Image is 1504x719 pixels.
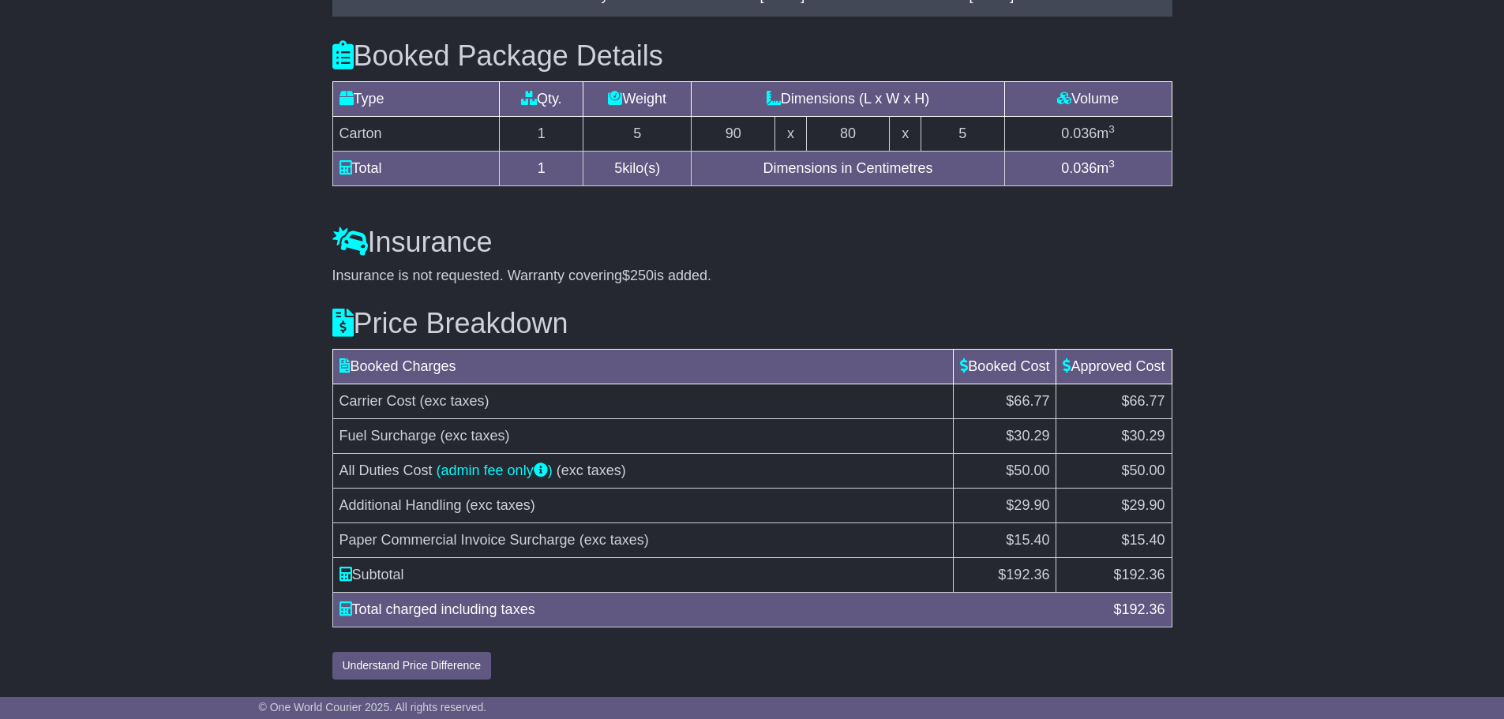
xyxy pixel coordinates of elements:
span: 0.036 [1061,160,1097,176]
td: Volume [1004,82,1172,117]
span: $250 [622,268,654,283]
td: Booked Cost [954,349,1056,384]
span: 192.36 [1121,567,1165,582]
span: Carrier Cost [339,393,416,409]
sup: 3 [1108,123,1115,135]
span: $30.29 [1006,428,1049,444]
div: $ [1105,599,1172,620]
span: (exc taxes) [557,462,626,478]
span: 5 [614,160,622,176]
td: Carton [332,117,500,152]
td: m [1004,152,1172,186]
td: 80 [806,117,890,152]
td: 5 [583,117,692,152]
span: (exc taxes) [466,497,535,513]
span: $15.40 [1121,532,1165,548]
td: Dimensions in Centimetres [692,152,1004,186]
td: 1 [500,117,583,152]
a: (admin fee only) [437,462,553,478]
span: Additional Handling [339,497,462,513]
span: $50.00 [1006,462,1049,478]
td: $ [954,557,1056,592]
span: 192.36 [1006,567,1049,582]
h3: Price Breakdown [332,308,1172,339]
span: 0.036 [1061,125,1097,141]
span: $15.40 [1006,532,1049,548]
td: m [1004,117,1172,152]
td: Approved Cost [1056,349,1172,384]
h3: Insurance [332,227,1172,258]
span: 192.36 [1121,601,1165,617]
td: x [775,117,806,152]
td: $ [1056,557,1172,592]
span: (exc taxes) [420,393,489,409]
td: Booked Charges [332,349,954,384]
span: $30.29 [1121,428,1165,444]
td: Dimensions (L x W x H) [692,82,1004,117]
button: Understand Price Difference [332,652,492,680]
td: kilo(s) [583,152,692,186]
div: Insurance is not requested. Warranty covering is added. [332,268,1172,285]
td: Total [332,152,500,186]
span: Fuel Surcharge [339,428,437,444]
span: (exc taxes) [579,532,649,548]
td: 5 [921,117,1004,152]
span: $29.90 [1121,497,1165,513]
span: $66.77 [1006,393,1049,409]
span: All Duties Cost [339,462,433,478]
span: $50.00 [1121,462,1165,478]
td: Weight [583,82,692,117]
td: x [890,117,921,152]
h3: Booked Package Details [332,40,1172,72]
div: Total charged including taxes [332,599,1106,620]
span: Paper Commercial Invoice Surcharge [339,532,576,548]
td: 90 [692,117,775,152]
td: 1 [500,152,583,186]
span: $66.77 [1121,393,1165,409]
td: Qty. [500,82,583,117]
span: $29.90 [1006,497,1049,513]
span: © One World Courier 2025. All rights reserved. [259,701,487,713]
td: Type [332,82,500,117]
span: (exc taxes) [441,428,510,444]
td: Subtotal [332,557,954,592]
sup: 3 [1108,158,1115,170]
